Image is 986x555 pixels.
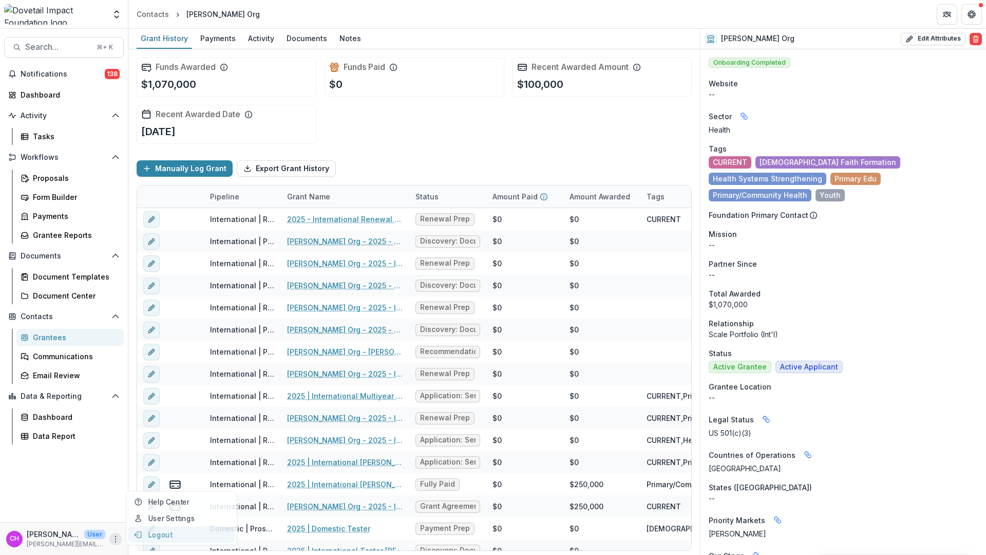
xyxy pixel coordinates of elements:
p: [PERSON_NAME] [PERSON_NAME] [27,529,80,540]
div: CURRENT [647,501,681,512]
div: $0 [492,280,502,291]
button: edit [143,410,160,427]
div: $0 [570,457,579,468]
span: Data & Reporting [21,392,107,401]
span: Priority Markets [709,515,765,526]
div: Dashboard [33,412,116,422]
div: International | Renewal Pipeline [210,258,275,269]
span: States ([GEOGRAPHIC_DATA]) [709,482,812,493]
a: Proposals [16,170,124,187]
div: Dashboard [21,89,116,100]
span: Status [709,348,732,359]
p: $1,070,000 [141,77,196,92]
div: $0 [492,368,502,379]
h2: Funds Awarded [156,62,216,72]
div: International | Renewal Pipeline [210,368,275,379]
div: Amount Awarded [563,186,640,208]
span: Active Grantee [713,363,767,372]
p: [GEOGRAPHIC_DATA] [709,463,978,474]
a: Communications [16,348,124,365]
div: $0 [492,413,502,423]
div: Data Report [33,431,116,441]
a: Grantees [16,329,124,346]
div: Status [409,186,486,208]
div: $0 [570,236,579,247]
div: Pipeline [204,191,245,202]
div: $0 [570,302,579,313]
div: Tags [640,186,717,208]
div: $0 [492,457,502,468]
button: Open Workflows [4,149,124,165]
div: International | Prospects Pipeline [210,324,275,335]
div: $0 [492,214,502,225]
button: Linked binding [736,108,752,124]
button: edit [143,255,160,272]
button: Open Activity [4,107,124,124]
div: ⌘ + K [94,42,115,53]
span: Mission [709,229,737,239]
div: [PERSON_NAME] Org [186,9,260,20]
span: Sector [709,111,732,122]
span: Active Applicant [780,363,838,372]
div: $0 [570,258,579,269]
p: [PERSON_NAME][EMAIL_ADDRESS][DOMAIN_NAME] [27,540,105,549]
div: Payments [196,31,240,46]
button: edit [143,322,160,338]
span: Health Systems Strengthening [713,175,822,183]
span: Primary/Community Health [713,191,807,200]
button: edit [143,233,160,250]
div: Activity [244,31,278,46]
div: International | Renewal Pipeline [210,391,275,401]
a: 2025 | International [PERSON_NAME] Org [287,457,403,468]
button: Linked binding [769,512,786,528]
span: CURRENT [713,158,747,167]
button: edit [143,366,160,382]
button: edit [143,277,160,294]
div: Amount Awarded [563,191,636,202]
div: Pipeline [204,186,281,208]
a: [PERSON_NAME] Org - 2025 - 4️⃣ 2025 Dovetail Impact Foundation Application [287,280,403,291]
button: Manually Log Grant [137,160,233,177]
button: Export Grant History [237,160,336,177]
a: Documents [282,29,331,49]
p: -- [709,269,978,280]
div: $0 [570,523,579,534]
div: International | Prospects Pipeline [210,236,275,247]
button: Open Data & Reporting [4,388,124,404]
span: Renewal Prep [420,215,470,224]
button: edit [143,454,160,471]
span: Partner Since [709,258,757,269]
div: Contacts [137,9,169,20]
span: Legal Status [709,414,754,425]
div: $0 [492,391,502,401]
p: -- [709,239,978,250]
p: Scale Portfolio (Int'l) [709,329,978,340]
button: Linked binding [800,447,816,463]
a: Notes [335,29,365,49]
a: Document Center [16,287,124,304]
p: -- [709,392,978,403]
button: Delete [970,33,982,45]
div: $0 [570,346,579,357]
div: Amount Paid [486,186,563,208]
h2: Recent Awarded Date [156,109,240,119]
span: Renewal Prep [420,369,470,378]
button: edit [143,476,160,493]
a: Dashboard [4,86,124,103]
span: Renewal Prep [420,259,470,268]
span: Countries of Operations [709,450,795,460]
div: $0 [570,214,579,225]
div: Tasks [33,131,116,142]
div: CURRENT,Health Systems Strengthening [647,435,711,446]
span: Discovery: Document Request [420,325,476,334]
img: Dovetail Impact Foundation logo [4,4,105,25]
div: International | Renewal Pipeline [210,479,275,490]
a: [PERSON_NAME] Org - 2025 - International Renewal Prep Form [287,368,403,379]
button: Linked binding [758,411,774,428]
span: Renewal Prep [420,303,470,312]
div: CURRENT,Primary/Community Health [647,391,711,401]
a: [PERSON_NAME] Org - 2025 - International Renewal Prep Form [287,413,403,423]
span: Discovery: Documents Received [420,281,476,290]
